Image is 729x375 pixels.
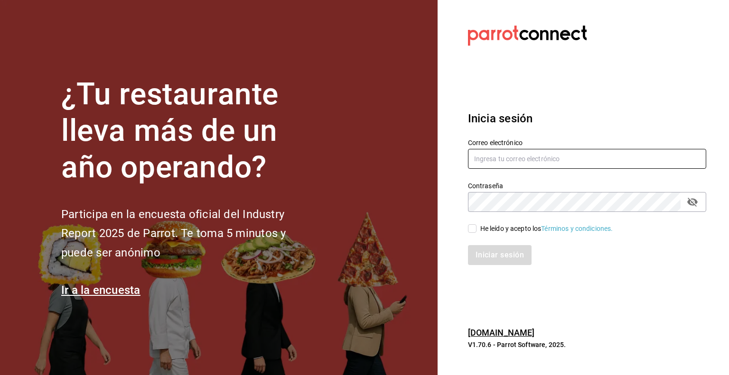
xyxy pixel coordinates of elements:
label: Correo electrónico [468,139,706,146]
a: Términos y condiciones. [541,225,613,232]
p: V1.70.6 - Parrot Software, 2025. [468,340,706,349]
h3: Inicia sesión [468,110,706,127]
h1: ¿Tu restaurante lleva más de un año operando? [61,76,318,185]
button: passwordField [684,194,701,210]
label: Contraseña [468,183,706,189]
div: He leído y acepto los [480,224,613,234]
a: Ir a la encuesta [61,284,140,297]
input: Ingresa tu correo electrónico [468,149,706,169]
a: [DOMAIN_NAME] [468,328,535,338]
h2: Participa en la encuesta oficial del Industry Report 2025 de Parrot. Te toma 5 minutos y puede se... [61,205,318,263]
